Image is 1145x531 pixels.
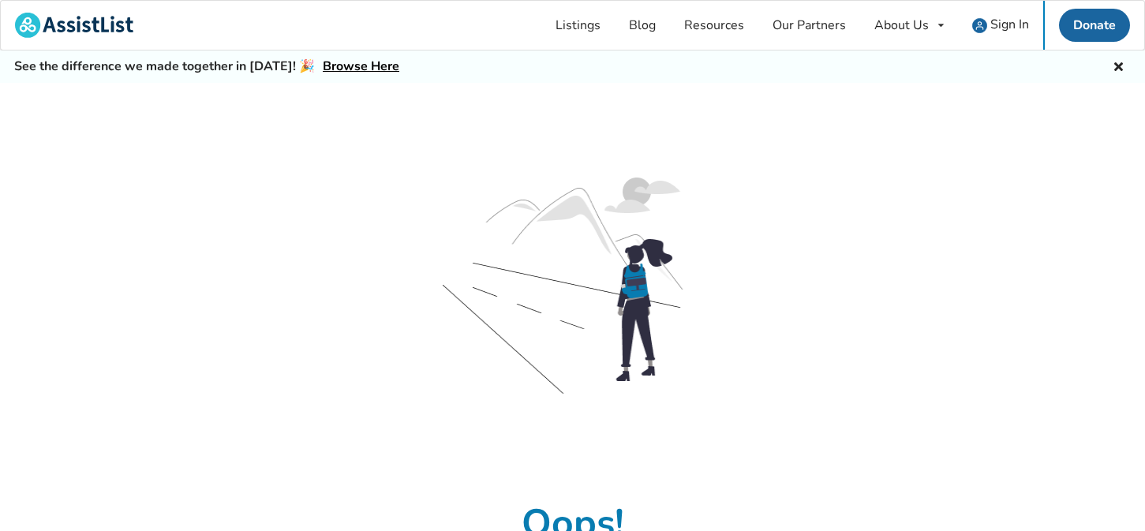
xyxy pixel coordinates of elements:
[874,19,929,32] div: About Us
[670,1,758,50] a: Resources
[615,1,670,50] a: Blog
[758,1,860,50] a: Our Partners
[541,1,615,50] a: Listings
[323,58,399,75] a: Browse Here
[443,171,703,424] img: t.417af22f.png
[958,1,1043,50] a: user icon Sign In
[990,16,1029,33] span: Sign In
[14,58,399,75] h5: See the difference we made together in [DATE]! 🎉
[1059,9,1130,42] a: Donate
[15,13,133,38] img: assistlist-logo
[972,18,987,33] img: user icon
